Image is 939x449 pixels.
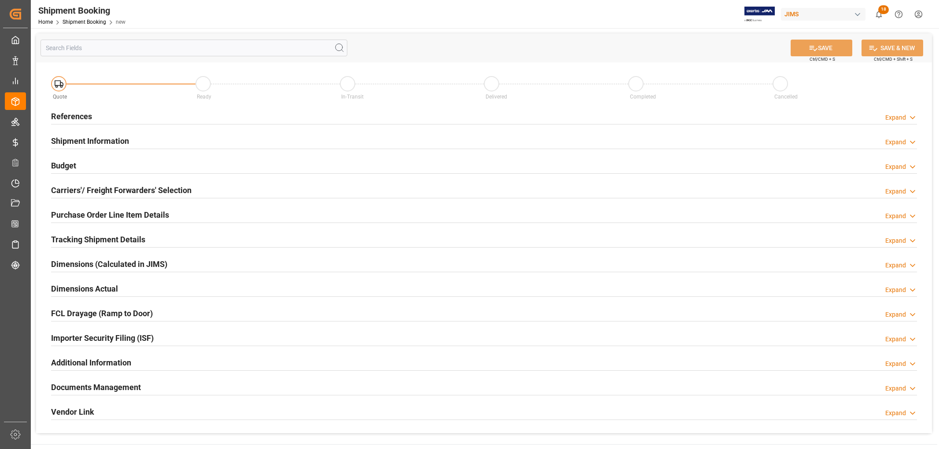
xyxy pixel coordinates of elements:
[51,357,131,369] h2: Additional Information
[744,7,775,22] img: Exertis%20JAM%20-%20Email%20Logo.jpg_1722504956.jpg
[51,332,154,344] h2: Importer Security Filing (ISF)
[51,234,145,245] h2: Tracking Shipment Details
[341,94,364,100] span: In-Transit
[885,359,906,369] div: Expand
[51,110,92,122] h2: References
[51,406,94,418] h2: Vendor Link
[810,56,835,62] span: Ctrl/CMD + S
[63,19,106,25] a: Shipment Booking
[51,258,167,270] h2: Dimensions (Calculated in JIMS)
[781,6,869,22] button: JIMS
[51,135,129,147] h2: Shipment Information
[885,113,906,122] div: Expand
[51,184,191,196] h2: Carriers'/ Freight Forwarders' Selection
[51,381,141,393] h2: Documents Management
[197,94,211,100] span: Ready
[885,138,906,147] div: Expand
[878,5,889,14] span: 18
[630,94,656,100] span: Completed
[885,310,906,319] div: Expand
[885,409,906,418] div: Expand
[889,4,909,24] button: Help Center
[885,261,906,270] div: Expand
[874,56,913,62] span: Ctrl/CMD + Shift + S
[38,19,53,25] a: Home
[885,212,906,221] div: Expand
[885,384,906,393] div: Expand
[862,40,923,56] button: SAVE & NEW
[51,283,118,295] h2: Dimensions Actual
[791,40,852,56] button: SAVE
[774,94,798,100] span: Cancelled
[781,8,865,21] div: JIMS
[486,94,507,100] span: Delivered
[885,335,906,344] div: Expand
[885,236,906,245] div: Expand
[51,307,153,319] h2: FCL Drayage (Ramp to Door)
[53,94,67,100] span: Quote
[885,285,906,295] div: Expand
[51,160,76,172] h2: Budget
[38,4,125,17] div: Shipment Booking
[869,4,889,24] button: show 18 new notifications
[885,187,906,196] div: Expand
[885,162,906,172] div: Expand
[41,40,347,56] input: Search Fields
[51,209,169,221] h2: Purchase Order Line Item Details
